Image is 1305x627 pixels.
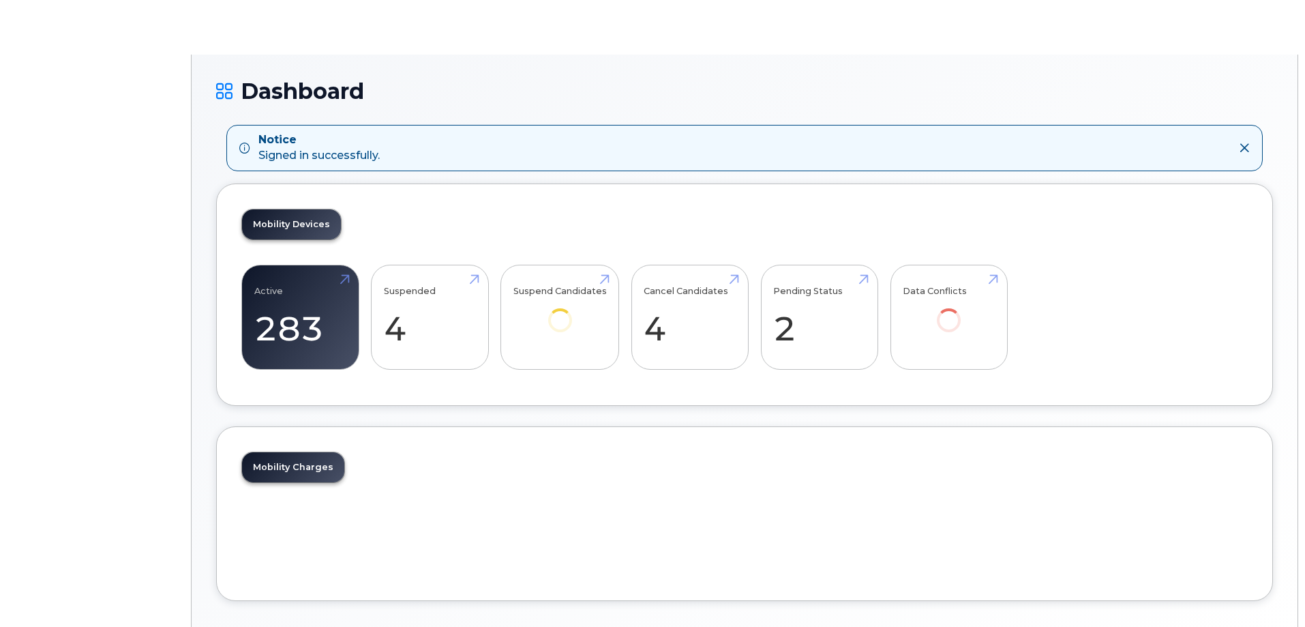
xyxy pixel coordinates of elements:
a: Data Conflicts [903,272,995,351]
a: Active 283 [254,272,346,362]
strong: Notice [258,132,380,148]
a: Suspended 4 [384,272,476,362]
div: Signed in successfully. [258,132,380,164]
a: Cancel Candidates 4 [644,272,736,362]
a: Mobility Charges [242,452,344,482]
h1: Dashboard [216,79,1273,103]
a: Mobility Devices [242,209,341,239]
a: Pending Status 2 [773,272,865,362]
a: Suspend Candidates [513,272,607,351]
